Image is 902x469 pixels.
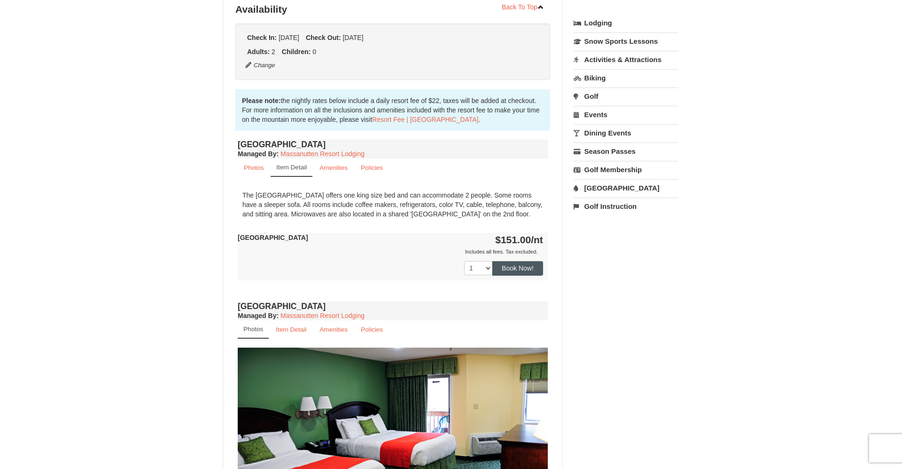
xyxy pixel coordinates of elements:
[574,51,678,68] a: Activities & Attractions
[282,48,311,56] strong: Children:
[372,116,478,123] a: Resort Fee | [GEOGRAPHIC_DATA]
[319,164,348,171] small: Amenities
[243,326,263,333] small: Photos
[355,159,389,177] a: Policies
[238,140,548,149] h4: [GEOGRAPHIC_DATA]
[574,32,678,50] a: Snow Sports Lessons
[276,326,306,333] small: Item Detail
[272,48,275,56] span: 2
[238,150,276,158] span: Managed By
[574,143,678,160] a: Season Passes
[574,69,678,87] a: Biking
[271,159,312,177] a: Item Detail
[244,164,264,171] small: Photos
[574,198,678,215] a: Golf Instruction
[245,60,276,71] button: Change
[574,87,678,105] a: Golf
[270,320,312,339] a: Item Detail
[247,34,277,41] strong: Check In:
[574,161,678,178] a: Golf Membership
[242,97,280,104] strong: Please note:
[574,179,678,197] a: [GEOGRAPHIC_DATA]
[319,326,348,333] small: Amenities
[238,247,543,256] div: Includes all fees. Tax excluded.
[247,48,270,56] strong: Adults:
[574,124,678,142] a: Dining Events
[238,234,308,241] strong: [GEOGRAPHIC_DATA]
[531,234,543,245] span: /nt
[306,34,341,41] strong: Check Out:
[313,320,354,339] a: Amenities
[238,312,279,319] strong: :
[238,320,269,339] a: Photos
[312,48,316,56] span: 0
[495,234,543,245] strong: $151.00
[235,89,550,131] div: the nightly rates below include a daily resort fee of $22, taxes will be added at checkout. For m...
[276,164,307,171] small: Item Detail
[574,106,678,123] a: Events
[238,302,548,311] h4: [GEOGRAPHIC_DATA]
[238,150,279,158] strong: :
[238,159,270,177] a: Photos
[280,312,365,319] a: Massanutten Resort Lodging
[238,186,548,223] div: The [GEOGRAPHIC_DATA] offers one king size bed and can accommodate 2 people. Some rooms have a sl...
[574,15,678,32] a: Lodging
[342,34,363,41] span: [DATE]
[361,326,383,333] small: Policies
[238,312,276,319] span: Managed By
[280,150,365,158] a: Massanutten Resort Lodging
[279,34,299,41] span: [DATE]
[492,261,543,275] button: Book Now!
[361,164,383,171] small: Policies
[313,159,354,177] a: Amenities
[355,320,389,339] a: Policies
